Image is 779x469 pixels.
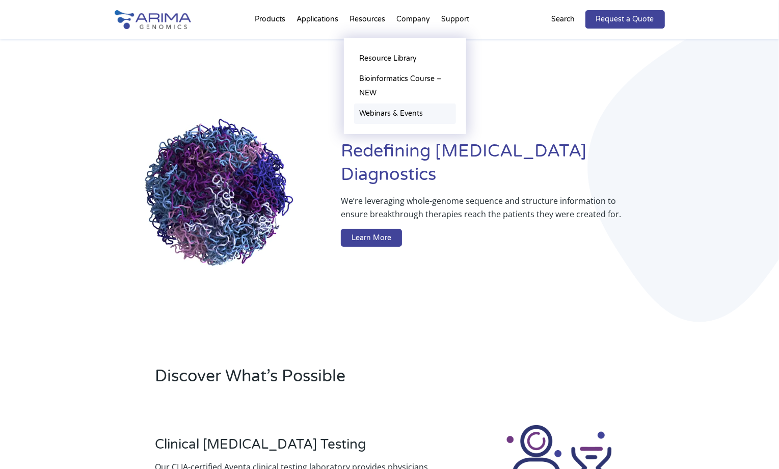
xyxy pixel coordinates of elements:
img: Arima-Genomics-logo [115,10,191,29]
h1: Redefining [MEDICAL_DATA] Diagnostics [341,140,664,194]
p: We’re leveraging whole-genome sequence and structure information to ensure breakthrough therapies... [341,194,624,229]
p: Search [552,13,575,26]
a: Learn More [341,229,402,247]
h2: Discover What’s Possible [155,365,520,396]
a: Webinars & Events [354,103,456,124]
a: Request a Quote [585,10,665,29]
a: Resource Library [354,48,456,69]
h3: Clinical [MEDICAL_DATA] Testing [155,436,433,460]
iframe: Chat Widget [728,420,779,469]
a: Bioinformatics Course – NEW [354,69,456,103]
